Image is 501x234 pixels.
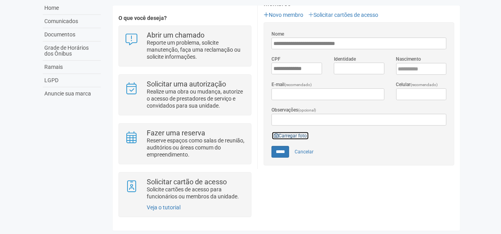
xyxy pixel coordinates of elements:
[271,56,281,63] label: CPF
[147,204,180,211] a: Veja o tutorial
[43,41,101,61] a: Grade de Horários dos Ônibus
[334,56,356,63] label: Identidade
[298,108,316,112] span: (opcional)
[411,83,438,87] span: (recomendado)
[147,186,245,200] p: Solicite cartões de acesso para funcionários ou membros da unidade.
[396,56,421,63] label: Nascimento
[147,129,205,137] strong: Fazer uma reserva
[147,39,245,60] p: Reporte um problema, solicite manutenção, faça uma reclamação ou solicite informações.
[43,87,101,100] a: Anuncie sua marca
[147,137,245,158] p: Reserve espaços como salas de reunião, auditórios ou áreas comum do empreendimento.
[125,178,245,200] a: Solicitar cartão de acesso Solicite cartões de acesso para funcionários ou membros da unidade.
[147,88,245,109] p: Realize uma obra ou mudança, autorize o acesso de prestadores de serviço e convidados para sua un...
[125,32,245,60] a: Abrir um chamado Reporte um problema, solicite manutenção, faça uma reclamação ou solicite inform...
[271,31,284,38] label: Nome
[147,31,204,39] strong: Abrir um chamado
[125,81,245,109] a: Solicitar uma autorização Realize uma obra ou mudança, autorize o acesso de prestadores de serviç...
[118,15,251,21] h4: O que você deseja?
[271,131,309,140] a: Carregar foto
[271,81,312,88] label: E-mail
[264,12,303,18] a: Novo membro
[308,12,378,18] a: Solicitar cartões de acesso
[43,2,101,15] a: Home
[284,83,312,87] span: (recomendado)
[147,178,227,186] strong: Solicitar cartão de acesso
[125,130,245,158] a: Fazer uma reserva Reserve espaços como salas de reunião, auditórios ou áreas comum do empreendime...
[43,15,101,28] a: Comunicados
[43,28,101,41] a: Documentos
[43,74,101,87] a: LGPD
[43,61,101,74] a: Ramais
[271,106,316,114] label: Observações
[147,80,226,88] strong: Solicitar uma autorização
[290,146,318,158] a: Cancelar
[396,81,438,88] label: Celular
